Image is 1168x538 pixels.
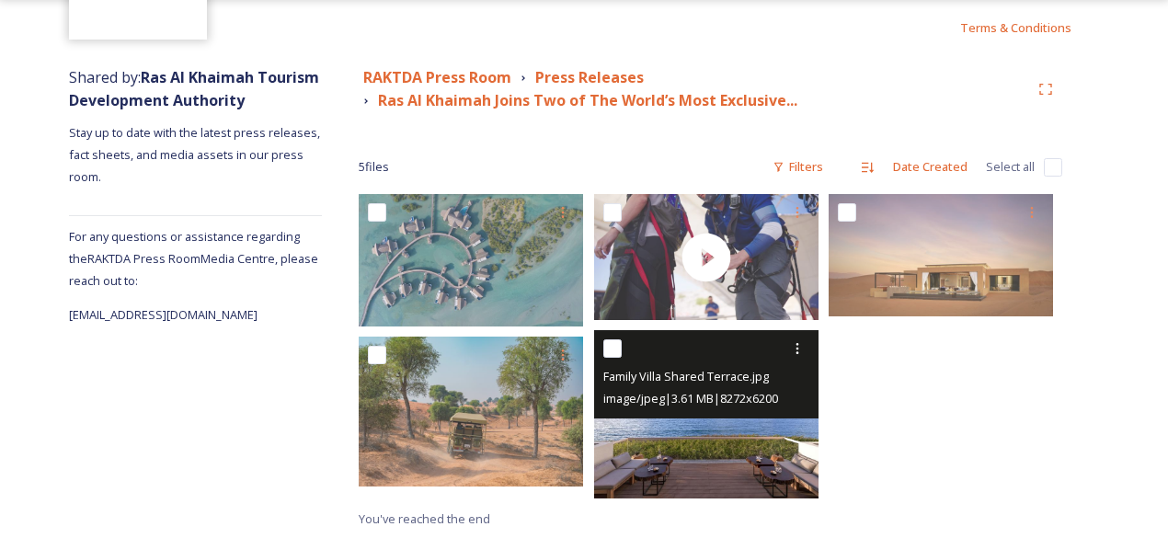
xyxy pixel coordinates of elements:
[378,90,797,110] strong: Ras Al Khaimah Joins Two of The World’s Most Exclusive...
[69,228,318,289] span: For any questions or assistance regarding the RAKTDA Press Room Media Centre, please reach out to:
[594,194,819,320] img: thumbnail
[535,67,644,87] strong: Press Releases
[960,19,1071,36] span: Terms & Conditions
[603,390,778,406] span: image/jpeg | 3.61 MB | 8272 x 6200
[884,149,977,185] div: Date Created
[359,158,389,176] span: 5 file s
[359,510,490,527] span: You've reached the end
[829,194,1053,315] img: The Ritz-Carlton Ras Al Khaimah, Al Wadi Desert Signature Villa Exterior.jpg
[359,337,583,486] img: Ritz Carlton Ras Al Khaimah Al Wadi -BD Desert Shoot (3).jpg
[763,149,832,185] div: Filters
[69,124,323,185] span: Stay up to date with the latest press releases, fact sheets, and media assets in our press room.
[359,194,583,326] img: Anantara Mina Al Arab Ras Al Khaimah Resort Guest Room Over Water Pool Villa Aerial.tif
[986,158,1035,176] span: Select all
[363,67,511,87] strong: RAKTDA Press Room
[69,67,319,110] span: Shared by:
[960,17,1099,39] a: Terms & Conditions
[69,67,319,110] strong: Ras Al Khaimah Tourism Development Authority
[603,368,769,384] span: Family Villa Shared Terrace.jpg
[69,306,258,323] span: [EMAIL_ADDRESS][DOMAIN_NAME]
